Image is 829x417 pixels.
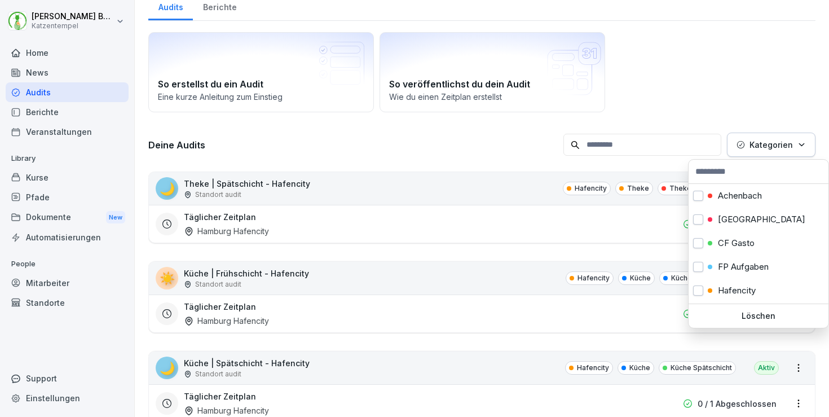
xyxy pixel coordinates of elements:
[718,286,756,296] p: Hafencity
[718,191,762,201] p: Achenbach
[749,139,793,151] p: Kategorien
[718,214,805,225] p: [GEOGRAPHIC_DATA]
[693,311,824,321] p: Löschen
[718,262,769,272] p: FP Aufgaben
[718,238,755,248] p: CF Gasto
